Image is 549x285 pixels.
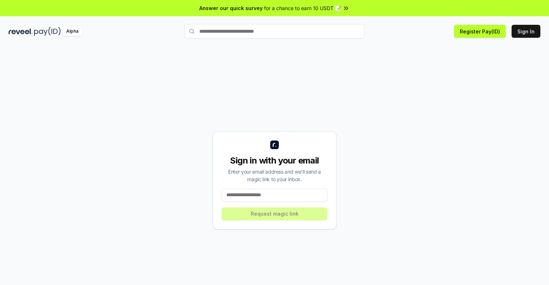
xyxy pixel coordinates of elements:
img: pay_id [34,27,61,36]
button: Register Pay(ID) [454,25,506,38]
div: Alpha [62,27,82,36]
div: Sign in with your email [222,155,327,166]
span: for a chance to earn 10 USDT 📝 [264,4,341,12]
img: reveel_dark [9,27,33,36]
div: Enter your email address and we’ll send a magic link to your inbox. [222,168,327,183]
button: Sign In [512,25,540,38]
span: Answer our quick survey [199,4,263,12]
img: logo_small [270,141,279,149]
